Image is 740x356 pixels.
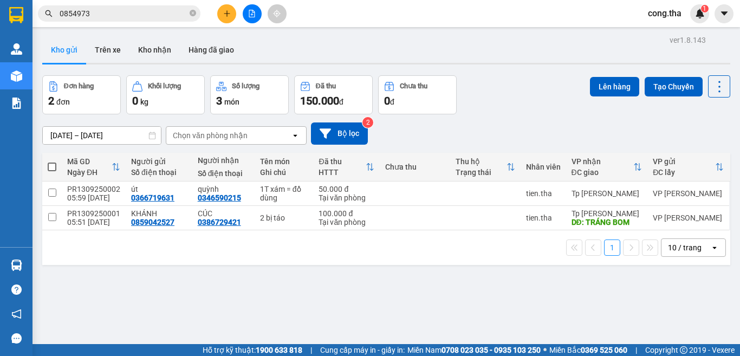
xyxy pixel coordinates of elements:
span: 3 [216,94,222,107]
div: ĐC lấy [653,168,715,177]
div: HTTT [319,168,366,177]
button: caret-down [715,4,733,23]
span: 150.000 [300,94,339,107]
div: Số điện thoại [131,168,187,177]
div: 05:59 [DATE] [67,193,120,202]
div: 0346590215 [198,193,241,202]
div: út [131,185,187,193]
div: Người gửi [131,157,187,166]
sup: 2 [362,117,373,128]
th: Toggle SortBy [313,153,380,182]
span: 0 [132,94,138,107]
svg: open [291,131,300,140]
div: Thu hộ [456,157,507,166]
div: VP nhận [572,157,634,166]
div: VP [PERSON_NAME] [653,189,724,198]
sup: 1 [701,5,709,12]
span: 0 [384,94,390,107]
div: Đơn hàng [64,82,94,90]
div: Khối lượng [148,82,181,90]
button: Hàng đã giao [180,37,243,63]
input: Tìm tên, số ĐT hoặc mã đơn [60,8,187,20]
div: 0386729421 [198,218,241,226]
div: 0859042527 [131,218,174,226]
div: Người nhận [198,156,249,165]
th: Toggle SortBy [566,153,648,182]
button: Trên xe [86,37,129,63]
div: 50.000 đ [319,185,374,193]
span: close-circle [190,10,196,16]
img: icon-new-feature [695,9,705,18]
img: solution-icon [11,98,22,109]
button: Chưa thu0đ [378,75,457,114]
span: 1 [703,5,706,12]
span: cong.tha [639,7,690,20]
th: Toggle SortBy [450,153,521,182]
span: đ [390,98,394,106]
span: search [45,10,53,17]
div: Ngày ĐH [67,168,112,177]
span: kg [140,98,148,106]
button: Đơn hàng2đơn [42,75,121,114]
span: message [11,333,22,344]
button: Lên hàng [590,77,639,96]
button: Bộ lọc [311,122,368,145]
button: Số lượng3món [210,75,289,114]
span: ⚪️ [543,348,547,352]
div: DĐ: TRÁNG BOM [572,218,642,226]
strong: 0708 023 035 - 0935 103 250 [442,346,541,354]
div: Tp [PERSON_NAME] [572,209,642,218]
div: PR1309250001 [67,209,120,218]
button: Tạo Chuyến [645,77,703,96]
div: VP gửi [653,157,715,166]
img: warehouse-icon [11,43,22,55]
span: copyright [680,346,687,354]
button: Khối lượng0kg [126,75,205,114]
strong: 1900 633 818 [256,346,302,354]
div: Trạng thái [456,168,507,177]
div: 1T xám = đồ dùng [260,185,308,202]
button: Đã thu150.000đ [294,75,373,114]
span: notification [11,309,22,319]
div: Chưa thu [400,82,427,90]
input: Select a date range. [43,127,161,144]
div: Tp [PERSON_NAME] [572,189,642,198]
svg: open [710,243,719,252]
div: 2 bị táo [260,213,308,222]
button: plus [217,4,236,23]
div: Mã GD [67,157,112,166]
div: tien.tha [526,213,561,222]
div: CÚC [198,209,249,218]
span: 2 [48,94,54,107]
div: Đã thu [316,82,336,90]
span: đ [339,98,343,106]
div: quỳnh [198,185,249,193]
div: KHÁNH [131,209,187,218]
div: Chưa thu [385,163,445,171]
div: 10 / trang [668,242,702,253]
div: VP [PERSON_NAME] [653,213,724,222]
div: PR1309250002 [67,185,120,193]
div: 05:51 [DATE] [67,218,120,226]
span: close-circle [190,9,196,19]
button: Kho nhận [129,37,180,63]
span: Cung cấp máy in - giấy in: [320,344,405,356]
div: tien.tha [526,189,561,198]
span: Hỗ trợ kỹ thuật: [203,344,302,356]
span: Miền Bắc [549,344,627,356]
button: Kho gửi [42,37,86,63]
div: Chọn văn phòng nhận [173,130,248,141]
div: 0366719631 [131,193,174,202]
div: Tên món [260,157,308,166]
div: Ghi chú [260,168,308,177]
img: warehouse-icon [11,70,22,82]
span: caret-down [719,9,729,18]
th: Toggle SortBy [647,153,729,182]
span: file-add [248,10,256,17]
span: plus [223,10,231,17]
div: Số điện thoại [198,169,249,178]
span: đơn [56,98,70,106]
div: ĐC giao [572,168,634,177]
span: món [224,98,239,106]
span: | [635,344,637,356]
